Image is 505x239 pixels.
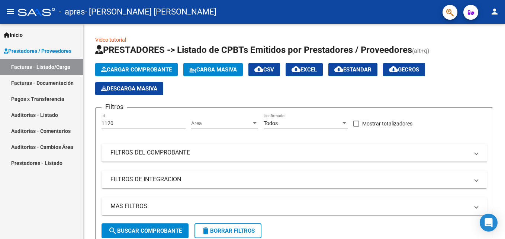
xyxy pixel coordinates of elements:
mat-expansion-panel-header: MAS FILTROS [102,197,487,215]
div: Open Intercom Messenger [480,214,498,232]
span: (alt+q) [412,47,430,54]
span: - apres [59,4,85,20]
button: Cargar Comprobante [95,63,178,76]
mat-icon: cloud_download [254,65,263,74]
h3: Filtros [102,102,127,112]
app-download-masive: Descarga masiva de comprobantes (adjuntos) [95,82,163,95]
button: CSV [248,63,280,76]
span: Descarga Masiva [101,85,157,92]
span: Gecros [389,66,419,73]
mat-icon: person [490,7,499,16]
span: Carga Masiva [189,66,237,73]
span: Inicio [4,31,23,39]
mat-expansion-panel-header: FILTROS DE INTEGRACION [102,171,487,188]
mat-icon: cloud_download [292,65,300,74]
span: Prestadores / Proveedores [4,47,71,55]
mat-panel-title: FILTROS DE INTEGRACION [110,175,469,184]
button: EXCEL [286,63,323,76]
span: - [PERSON_NAME] [PERSON_NAME] [85,4,216,20]
mat-icon: search [108,226,117,235]
a: Video tutorial [95,37,126,43]
button: Estandar [328,63,377,76]
span: Cargar Comprobante [101,66,172,73]
mat-icon: cloud_download [389,65,398,74]
span: Buscar Comprobante [108,227,182,234]
span: CSV [254,66,274,73]
span: Todos [264,120,278,126]
button: Borrar Filtros [194,223,261,238]
mat-icon: delete [201,226,210,235]
span: Mostrar totalizadores [362,119,412,128]
mat-panel-title: MAS FILTROS [110,202,469,210]
mat-expansion-panel-header: FILTROS DEL COMPROBANTE [102,144,487,162]
button: Carga Masiva [183,63,243,76]
button: Gecros [383,63,425,76]
span: Area [191,120,251,127]
button: Buscar Comprobante [102,223,189,238]
mat-icon: cloud_download [334,65,343,74]
span: EXCEL [292,66,317,73]
span: PRESTADORES -> Listado de CPBTs Emitidos por Prestadores / Proveedores [95,45,412,55]
mat-panel-title: FILTROS DEL COMPROBANTE [110,149,469,157]
button: Descarga Masiva [95,82,163,95]
span: Borrar Filtros [201,227,255,234]
mat-icon: menu [6,7,15,16]
span: Estandar [334,66,371,73]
